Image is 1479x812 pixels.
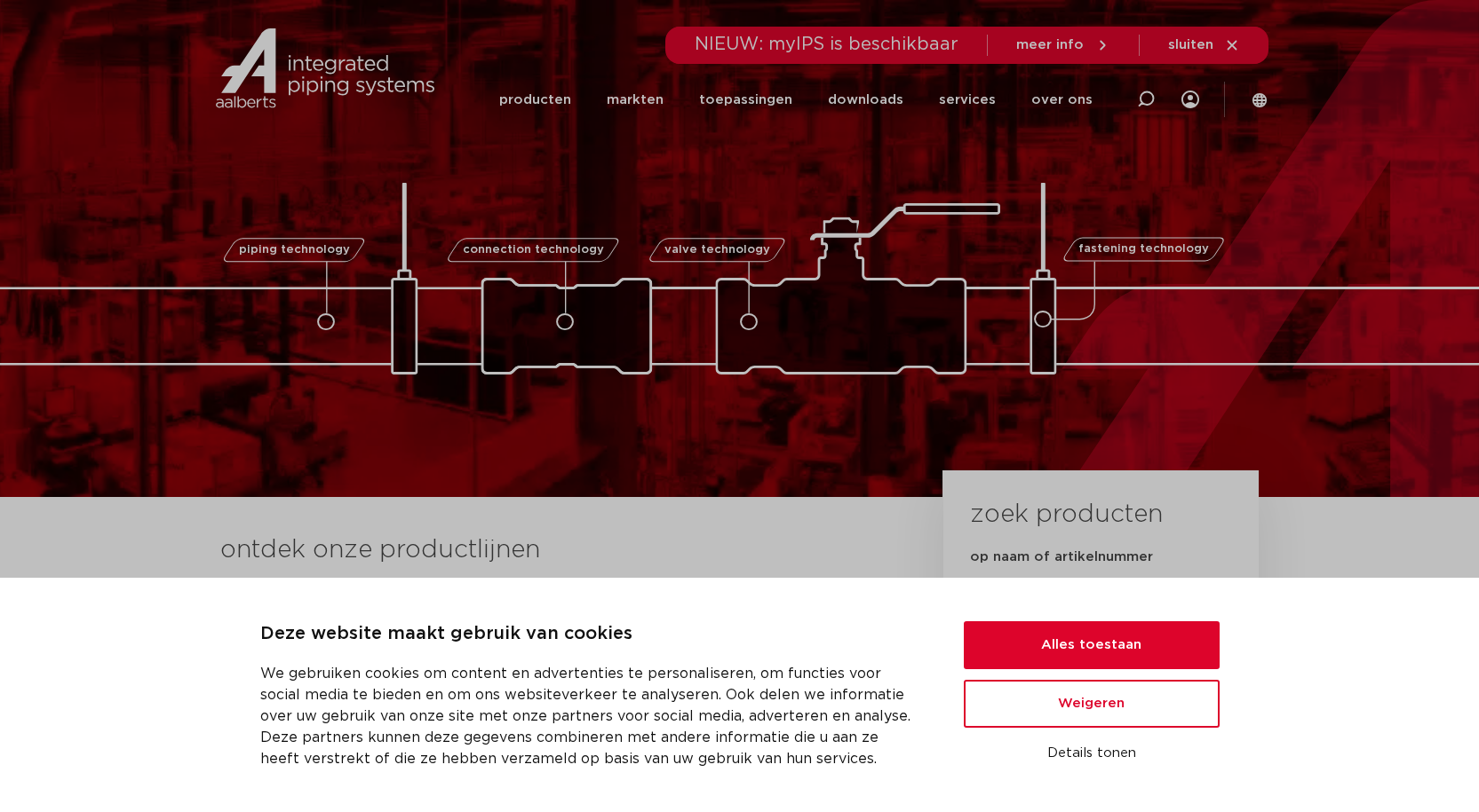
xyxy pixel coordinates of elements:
[828,66,903,134] a: downloads
[970,548,1153,566] label: op naam of artikelnummer
[964,680,1220,728] button: Weigeren
[220,532,883,568] h3: ontdek onze productlijnen
[664,244,770,256] span: valve technology
[1016,37,1110,53] a: meer info
[607,66,664,134] a: markten
[964,738,1220,769] button: Details tonen
[1168,37,1240,53] a: sluiten
[1168,38,1213,51] span: sluiten
[699,66,792,134] a: toepassingen
[1031,66,1093,134] a: over ons
[939,66,996,134] a: services
[239,244,350,256] span: piping technology
[499,66,1093,134] nav: Menu
[970,497,1163,532] h3: zoek producten
[1016,38,1084,51] span: meer info
[260,663,921,769] p: We gebruiken cookies om content en advertenties te personaliseren, om functies voor social media ...
[695,35,958,53] span: NIEUW: myIPS is beschikbaar
[462,244,603,256] span: connection technology
[964,621,1220,669] button: Alles toestaan
[1078,244,1209,256] span: fastening technology
[260,620,921,649] p: Deze website maakt gebruik van cookies
[499,66,571,134] a: producten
